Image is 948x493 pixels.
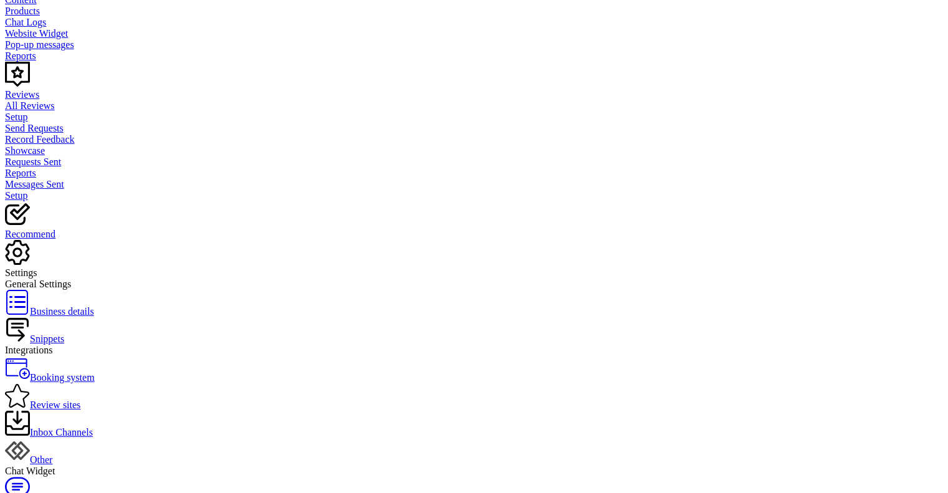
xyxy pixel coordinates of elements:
a: Messages Sent [5,179,943,190]
a: Reports [5,50,943,62]
span: General Settings [5,279,71,289]
span: Integrations [5,345,52,355]
a: Snippets [5,333,64,344]
a: Business details [5,306,94,317]
a: Record Feedback [5,134,943,145]
a: Showcase [5,145,943,156]
a: Booking system [5,372,95,383]
a: Reports [5,168,943,179]
div: Settings [5,267,943,279]
a: Setup [5,112,943,123]
span: Review sites [30,400,80,410]
a: Products [5,6,943,17]
a: Reviews [5,78,943,100]
span: Other [30,454,52,465]
a: Review sites [5,400,80,410]
span: Chat Widget [5,466,55,476]
a: All Reviews [5,100,943,112]
a: Pop-up messages [5,39,943,50]
a: Chat Logs [5,17,943,28]
a: Inbox Channels [5,427,93,438]
span: Inbox Channels [30,427,93,438]
a: Website Widget [5,28,943,39]
span: Booking system [30,372,95,383]
a: Recommend [5,218,943,240]
a: Setup [5,190,943,201]
a: Requests Sent [5,156,943,168]
div: Reviews [5,89,943,100]
a: Send Requests [5,123,943,134]
span: Business details [30,306,94,317]
a: Other [5,454,52,465]
div: Recommend [5,229,943,240]
span: Snippets [30,333,64,344]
